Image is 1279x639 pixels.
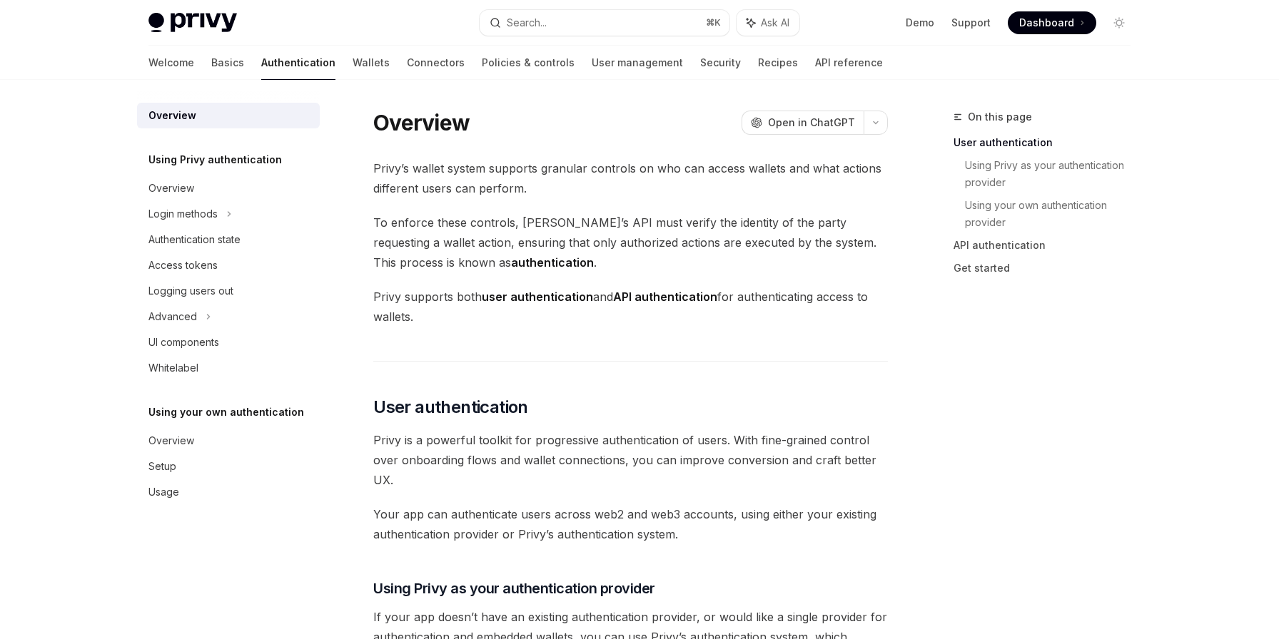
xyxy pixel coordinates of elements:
div: Overview [148,107,196,124]
div: Overview [148,432,194,449]
div: Logging users out [148,282,233,300]
a: Overview [137,428,320,454]
span: Ask AI [761,16,789,30]
h1: Overview [373,110,470,136]
span: User authentication [373,396,528,419]
strong: user authentication [482,290,593,304]
strong: API authentication [613,290,717,304]
a: UI components [137,329,320,355]
a: Using your own authentication provider [965,194,1142,234]
span: Your app can authenticate users across web2 and web3 accounts, using either your existing authent... [373,504,888,544]
a: Support [951,16,991,30]
div: Overview [148,180,194,197]
a: Access tokens [137,252,320,278]
a: API authentication [954,234,1142,257]
span: Privy supports both and for authenticating access to wallets. [373,287,888,327]
span: To enforce these controls, [PERSON_NAME]’s API must verify the identity of the party requesting a... [373,213,888,272]
span: Open in ChatGPT [768,116,855,130]
span: Privy’s wallet system supports granular controls on who can access wallets and what actions diffe... [373,158,888,198]
a: Demo [906,16,934,30]
h5: Using your own authentication [148,404,304,421]
div: Whitelabel [148,359,198,377]
strong: authentication [511,255,594,270]
span: Dashboard [1019,16,1074,30]
div: Usage [148,484,179,501]
span: ⌘ K [706,17,721,29]
a: Wallets [353,46,390,80]
div: Access tokens [148,257,218,274]
a: Using Privy as your authentication provider [965,154,1142,194]
div: Authentication state [148,231,241,248]
a: Authentication [261,46,335,80]
a: Overview [137,175,320,201]
a: Whitelabel [137,355,320,381]
a: API reference [815,46,883,80]
a: Security [700,46,741,80]
button: Search...⌘K [480,10,729,36]
a: Setup [137,454,320,479]
a: Connectors [407,46,465,80]
a: User management [592,46,683,80]
a: User authentication [954,131,1142,154]
a: Overview [137,103,320,128]
button: Ask AI [737,10,799,36]
div: Setup [148,458,176,475]
span: Using Privy as your authentication provider [373,578,655,598]
a: Basics [211,46,244,80]
a: Welcome [148,46,194,80]
span: On this page [968,108,1032,126]
a: Policies & controls [482,46,575,80]
button: Open in ChatGPT [742,111,864,135]
a: Authentication state [137,227,320,252]
div: UI components [148,334,219,351]
img: light logo [148,13,237,33]
div: Search... [507,14,547,31]
a: Dashboard [1008,11,1096,34]
a: Get started [954,257,1142,280]
div: Login methods [148,205,218,223]
a: Usage [137,479,320,505]
div: Advanced [148,308,197,325]
span: Privy is a powerful toolkit for progressive authentication of users. With fine-grained control ov... [373,430,888,490]
h5: Using Privy authentication [148,151,282,168]
a: Recipes [758,46,798,80]
button: Toggle dark mode [1108,11,1131,34]
a: Logging users out [137,278,320,304]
